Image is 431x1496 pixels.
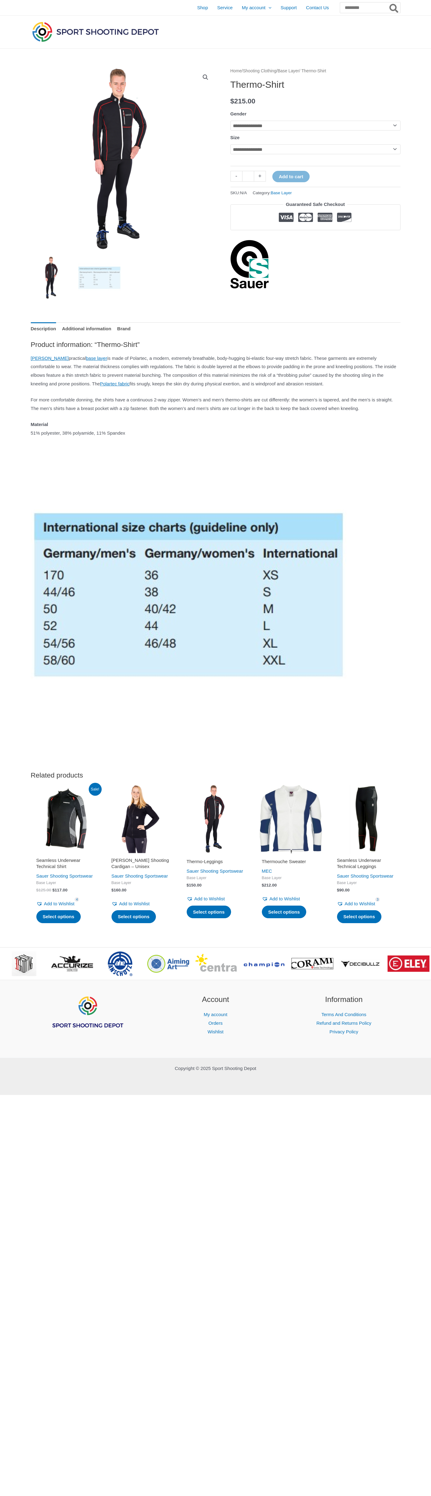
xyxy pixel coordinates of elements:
[36,873,93,879] a: Sauer Shooting Sportswear
[117,322,130,336] a: Brand
[187,883,202,887] bdi: 150.00
[159,994,272,1036] aside: Footer Widget 2
[337,899,375,908] a: Add to Wishlist
[230,171,242,182] a: -
[31,785,100,854] img: Seamless Underwear Technical Shirt
[287,994,401,1036] aside: Footer Widget 3
[44,901,75,906] span: Add to Wishlist
[262,883,277,887] bdi: 212.00
[36,880,94,886] span: Base Layer
[36,888,39,892] span: $
[187,868,243,874] a: Sauer Shooting Sportswear
[36,857,94,869] h2: Seamless Underwear Technical Shirt
[209,1020,223,1026] a: Orders
[31,1064,401,1073] p: Copyright © 2025 Sport Shooting Depot
[36,899,75,908] a: Add to Wishlist
[31,429,401,437] div: 51% polyester, 38% polyamide, 11% Spandex
[62,322,111,336] a: Additional information
[262,859,320,865] h2: Thermouche Sweater
[278,69,299,73] a: Base Layer
[187,859,245,867] a: Thermo-Leggings
[337,857,395,869] h2: Seamless Underwear Technical Leggings
[388,955,429,972] img: brand logo
[31,354,401,388] p: practical is made of Polartec, a modern, extremely breathable, body-hugging bi-elastic four-way s...
[262,906,307,919] a: Select options for “Thermouche Sweater”
[31,422,48,427] b: Material
[337,888,340,892] span: $
[89,783,102,796] span: Sale!
[230,239,269,289] a: Sauer Shooting Sportswear
[262,883,264,887] span: $
[112,857,169,872] a: [PERSON_NAME] Shooting Cardigan – Unisex
[36,857,94,872] a: Seamless Underwear Technical Shirt
[262,859,320,867] a: Thermouche Sweater
[331,785,401,854] img: Seamless Underwear Technical Leggings
[388,2,400,13] button: Search
[106,785,175,854] img: Sauer Shooting Cardigan - Unisex
[230,189,247,197] span: SKU:
[119,901,150,906] span: Add to Wishlist
[204,1012,227,1017] a: My account
[187,859,245,865] h2: Thermo-Leggings
[181,785,250,854] img: Thermo-Shirt and Thermo-Leggings
[270,896,300,901] span: Add to Wishlist
[112,888,114,892] span: $
[337,873,393,879] a: Sauer Shooting Sportswear
[31,994,144,1044] aside: Footer Widget 1
[256,785,325,854] img: thermouche Sweater
[240,191,247,195] span: N/A
[112,910,156,923] a: Select options for “Sauer Shooting Cardigan - Unisex”
[253,189,292,197] span: Category:
[254,171,266,182] a: +
[31,340,401,349] h2: Product information: “Thermo-Shirt”
[243,69,276,73] a: Shooting Clothing
[230,135,240,140] label: Size
[112,873,168,879] a: Sauer Shooting Sportswear
[31,256,74,299] img: Thermo-Shirt and Thermo-Leggings
[375,897,380,902] span: 3
[287,994,401,1005] h2: Information
[187,906,231,919] a: Select options for “Thermo-Leggings”
[187,895,225,903] a: Add to Wishlist
[272,171,310,182] button: Add to cart
[345,901,375,906] span: Add to Wishlist
[337,880,395,886] span: Base Layer
[31,20,160,43] img: Sport Shooting Depot
[230,69,242,73] a: Home
[112,857,169,869] h2: [PERSON_NAME] Shooting Cardigan – Unisex
[187,875,245,881] span: Base Layer
[262,875,320,881] span: Base Layer
[329,1029,358,1034] a: Privacy Policy
[262,868,272,874] a: MEC
[31,356,69,361] a: [PERSON_NAME]
[194,896,225,901] span: Add to Wishlist
[31,771,401,780] h2: Related products
[112,888,127,892] bdi: 160.00
[31,67,216,252] img: Thermo-Shirt and Thermo-Leggings
[159,994,272,1005] h2: Account
[75,897,79,902] span: 4
[337,910,382,923] a: Select options for “Seamless Underwear Technical Leggings”
[321,1012,366,1017] a: Terms And Conditions
[31,322,56,336] a: Description
[337,888,350,892] bdi: 90.00
[230,79,401,90] h1: Thermo-Shirt
[208,1029,224,1034] a: Wishlist
[159,1010,272,1036] nav: Account
[316,1020,371,1026] a: Refund and Returns Policy
[31,396,401,413] p: For more comfortable donning, the shirts have a continuous 2-way zipper. Women’s and men’s thermo...
[230,97,234,105] span: $
[230,97,255,105] bdi: 215.00
[287,1010,401,1036] nav: Information
[230,111,247,116] label: Gender
[36,910,81,923] a: Select options for “Seamless Underwear Technical Shirt”
[271,191,292,195] a: Base Layer
[86,356,107,361] a: base layer
[262,895,300,903] a: Add to Wishlist
[283,200,348,209] legend: Guaranteed Safe Checkout
[242,171,254,182] input: Product quantity
[200,72,211,83] a: View full-screen image gallery
[187,883,189,887] span: $
[100,381,129,386] a: Polartec fabric
[52,888,67,892] bdi: 117.00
